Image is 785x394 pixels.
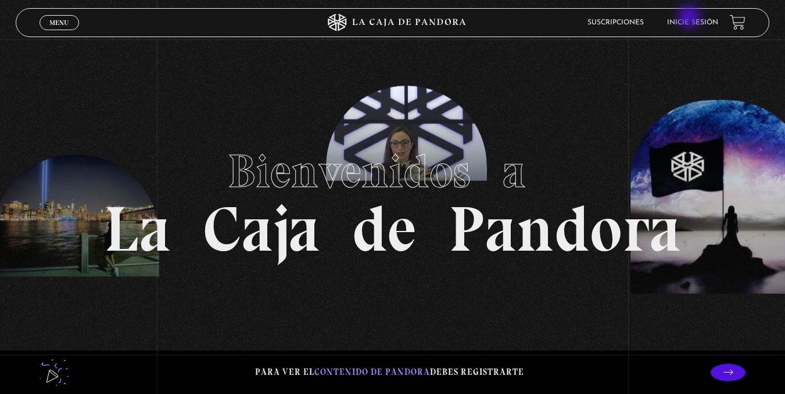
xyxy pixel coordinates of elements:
p: Para ver el debes registrarte [255,364,524,380]
a: View your shopping cart [730,15,745,30]
a: Suscripciones [587,19,644,26]
span: contenido de Pandora [314,367,430,377]
span: Bienvenidos a [228,143,558,199]
span: Menu [49,19,69,26]
span: Cerrar [45,28,73,37]
a: Inicie sesión [667,19,718,26]
h1: La Caja de Pandora [104,133,681,261]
